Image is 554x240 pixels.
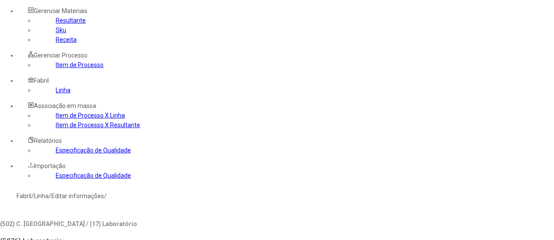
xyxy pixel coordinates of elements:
[56,147,131,154] a: Especificação de Qualidade
[34,193,49,199] a: Linha
[34,52,87,59] span: Gerenciar Processo
[51,193,104,199] a: Editar informações
[56,112,125,119] a: Item de Processo X Linha
[34,162,66,169] span: Importação
[56,172,131,179] a: Especificação de Qualidade
[17,193,31,199] a: Fabril
[56,27,66,34] a: Sku
[34,102,96,109] span: Associação em massa
[56,122,140,128] a: Item de Processo X Resultante
[31,193,34,199] nz-breadcrumb-separator: /
[56,87,71,94] a: Linha
[34,137,62,144] span: Relatórios
[56,17,86,24] a: Resultante
[49,193,51,199] nz-breadcrumb-separator: /
[104,193,107,199] nz-breadcrumb-separator: /
[34,7,87,14] span: Gerenciar Materiais
[34,77,49,84] span: Fabril
[56,61,104,68] a: Item de Processo
[56,36,77,43] a: Receita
